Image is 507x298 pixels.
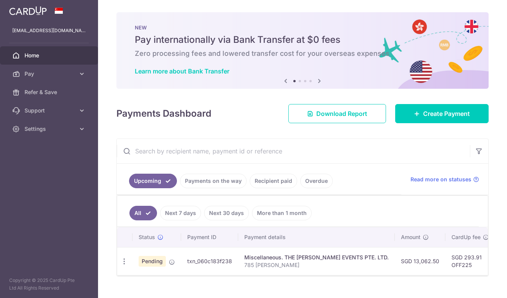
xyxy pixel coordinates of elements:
span: CardUp fee [451,233,481,241]
a: More than 1 month [252,206,312,220]
input: Search by recipient name, payment id or reference [117,139,470,163]
th: Payment details [238,227,395,247]
span: Status [139,233,155,241]
p: 785 [PERSON_NAME] [244,261,389,269]
td: SGD 293.91 OFF225 [445,247,495,275]
a: Read more on statuses [411,176,479,183]
h6: Zero processing fees and lowered transfer cost for your overseas expenses [135,49,470,58]
a: Download Report [288,104,386,123]
a: Upcoming [129,174,177,188]
p: NEW [135,24,470,31]
span: Support [25,107,75,114]
th: Payment ID [181,227,238,247]
span: Pay [25,70,75,78]
span: Read more on statuses [411,176,471,183]
div: Miscellaneous. THE [PERSON_NAME] EVENTS PTE. LTD. [244,254,389,261]
img: CardUp [9,6,47,15]
a: Payments on the way [180,174,247,188]
td: txn_060c183f238 [181,247,238,275]
a: Create Payment [395,104,489,123]
h5: Pay internationally via Bank Transfer at $0 fees [135,34,470,46]
a: Overdue [300,174,333,188]
h4: Payments Dashboard [116,107,211,121]
a: All [129,206,157,220]
span: Settings [25,125,75,133]
span: Amount [401,233,420,241]
span: Create Payment [423,109,470,118]
span: Refer & Save [25,88,75,96]
span: Home [25,52,75,59]
p: [EMAIL_ADDRESS][DOMAIN_NAME] [12,27,86,34]
td: SGD 13,062.50 [395,247,445,275]
a: Next 30 days [204,206,249,220]
img: Bank transfer banner [116,12,489,89]
span: Pending [139,256,166,267]
a: Learn more about Bank Transfer [135,67,229,75]
span: Download Report [316,109,367,118]
a: Next 7 days [160,206,201,220]
a: Recipient paid [250,174,297,188]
